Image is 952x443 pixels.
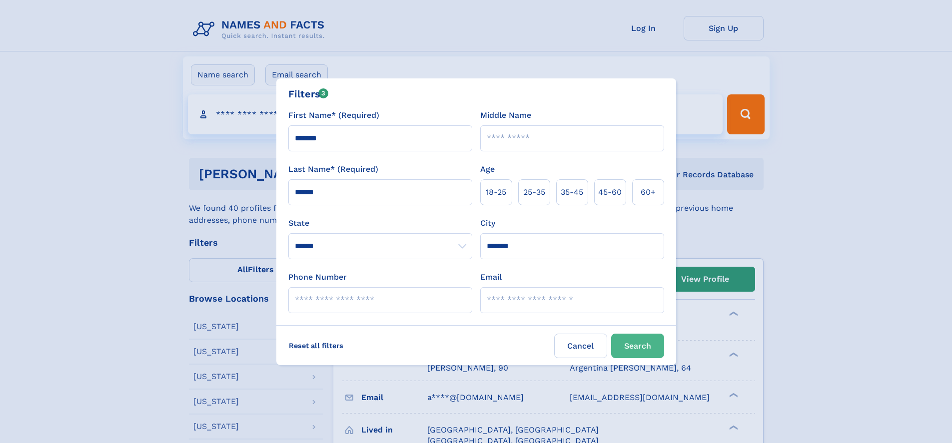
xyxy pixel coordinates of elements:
span: 35‑45 [561,186,583,198]
div: Filters [288,86,329,101]
label: First Name* (Required) [288,109,379,121]
label: State [288,217,472,229]
label: Email [480,271,502,283]
label: City [480,217,495,229]
label: Cancel [554,334,607,358]
label: Middle Name [480,109,531,121]
label: Reset all filters [282,334,350,358]
label: Last Name* (Required) [288,163,378,175]
button: Search [611,334,664,358]
span: 60+ [641,186,656,198]
label: Age [480,163,495,175]
span: 45‑60 [598,186,622,198]
span: 18‑25 [486,186,506,198]
label: Phone Number [288,271,347,283]
span: 25‑35 [523,186,545,198]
